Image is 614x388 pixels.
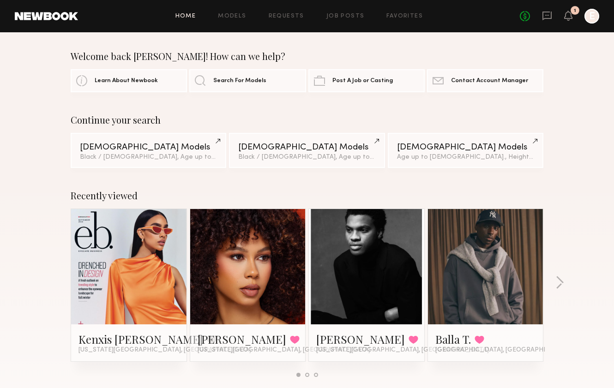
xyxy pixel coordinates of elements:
div: Recently viewed [71,190,543,201]
span: Search For Models [213,78,266,84]
a: Kenxis [PERSON_NAME] [78,332,203,346]
a: Home [175,13,196,19]
a: [PERSON_NAME] [198,332,286,346]
a: E [584,9,599,24]
div: Black / [DEMOGRAPHIC_DATA], Age up to [DEMOGRAPHIC_DATA]. [80,154,217,161]
a: Job Posts [326,13,365,19]
div: Welcome back [PERSON_NAME]! How can we help? [71,51,543,62]
a: Favorites [386,13,423,19]
a: Post A Job or Casting [308,69,425,92]
div: Continue your search [71,114,543,125]
a: [PERSON_NAME] [316,332,405,346]
span: Post A Job or Casting [332,78,393,84]
a: [DEMOGRAPHIC_DATA] ModelsBlack / [DEMOGRAPHIC_DATA], Age up to [DEMOGRAPHIC_DATA]. [71,133,226,168]
div: [DEMOGRAPHIC_DATA] Models [397,143,534,152]
a: [DEMOGRAPHIC_DATA] ModelsAge up to [DEMOGRAPHIC_DATA]., Height 5'11" - 6'3" [388,133,543,168]
div: [DEMOGRAPHIC_DATA] Models [238,143,375,152]
a: Learn About Newbook [71,69,187,92]
span: [US_STATE][GEOGRAPHIC_DATA], [GEOGRAPHIC_DATA] [78,346,251,354]
a: Requests [269,13,304,19]
a: Contact Account Manager [427,69,543,92]
a: Balla T. [435,332,471,346]
span: Learn About Newbook [95,78,158,84]
div: [DEMOGRAPHIC_DATA] Models [80,143,217,152]
span: Contact Account Manager [451,78,528,84]
a: Search For Models [189,69,306,92]
span: [US_STATE][GEOGRAPHIC_DATA], [GEOGRAPHIC_DATA] [316,346,489,354]
div: 1 [574,8,576,13]
a: [DEMOGRAPHIC_DATA] ModelsBlack / [DEMOGRAPHIC_DATA], Age up to [DEMOGRAPHIC_DATA]. [229,133,385,168]
a: Models [218,13,246,19]
span: [US_STATE][GEOGRAPHIC_DATA], [GEOGRAPHIC_DATA] [198,346,370,354]
div: Black / [DEMOGRAPHIC_DATA], Age up to [DEMOGRAPHIC_DATA]. [238,154,375,161]
span: [GEOGRAPHIC_DATA], [GEOGRAPHIC_DATA] [435,346,573,354]
div: Age up to [DEMOGRAPHIC_DATA]., Height 5'11" - 6'3" [397,154,534,161]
